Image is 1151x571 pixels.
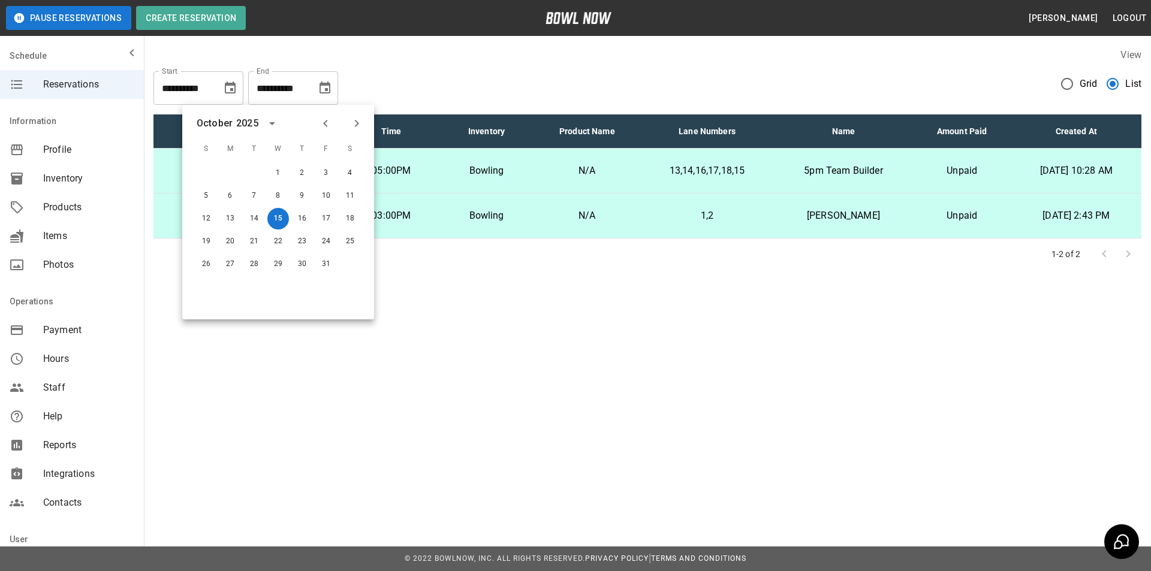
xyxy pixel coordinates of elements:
button: Oct 22, 2025 [267,231,289,252]
button: Oct 20, 2025 [219,231,241,252]
p: Unpaid [923,164,1002,178]
th: Time [344,114,439,149]
button: Oct 14, 2025 [243,208,265,229]
button: Oct 28, 2025 [243,253,265,275]
button: Oct 24, 2025 [315,231,337,252]
button: Oct 9, 2025 [291,185,313,207]
p: 1,2 [650,209,764,223]
button: Pause Reservations [6,6,131,30]
span: Grid [1080,77,1098,91]
button: Oct 1, 2025 [267,162,289,184]
button: Oct 3, 2025 [315,162,337,184]
span: W [267,137,289,161]
button: Oct 12, 2025 [195,208,217,229]
button: Oct 25, 2025 [339,231,361,252]
span: Help [43,409,134,424]
span: Profile [43,143,134,157]
button: Choose date, selected date is Oct 15, 2025 [313,76,337,100]
p: N/A [544,164,631,178]
button: Choose date, selected date is Sep 26, 2025 [218,76,242,100]
button: Oct 5, 2025 [195,185,217,207]
span: M [219,137,241,161]
span: S [339,137,361,161]
p: 1-2 of 2 [1051,248,1080,260]
button: Oct 13, 2025 [219,208,241,229]
th: Check In [153,114,249,149]
span: Integrations [43,467,134,481]
th: Inventory [439,114,534,149]
span: F [315,137,337,161]
button: Oct 11, 2025 [339,185,361,207]
th: Created At [1011,114,1141,149]
button: Oct 18, 2025 [339,208,361,229]
button: Logout [1108,7,1151,29]
p: 05:00PM [353,164,429,178]
th: Product Name [534,114,640,149]
p: 13,14,16,17,18,15 [650,164,764,178]
div: October [197,116,233,131]
button: Oct 29, 2025 [267,253,289,275]
button: Oct 4, 2025 [339,162,361,184]
span: S [195,137,217,161]
button: Oct 8, 2025 [267,185,289,207]
p: [PERSON_NAME] [784,209,903,223]
span: Staff [43,380,134,395]
button: Oct 16, 2025 [291,208,313,229]
button: Oct 23, 2025 [291,231,313,252]
button: Oct 19, 2025 [195,231,217,252]
button: [PERSON_NAME] [1024,7,1102,29]
div: 2025 [236,116,258,131]
th: Amount Paid [913,114,1011,149]
p: Bowling [448,209,525,223]
button: Next month [346,113,367,134]
img: logo [546,12,611,24]
button: Oct 21, 2025 [243,231,265,252]
button: Oct 30, 2025 [291,253,313,275]
span: Photos [43,258,134,272]
span: T [243,137,265,161]
button: Oct 31, 2025 [315,253,337,275]
button: Oct 27, 2025 [219,253,241,275]
button: Oct 2, 2025 [291,162,313,184]
span: © 2022 BowlNow, Inc. All Rights Reserved. [405,554,585,563]
p: Bowling [448,164,525,178]
label: View [1120,49,1141,61]
span: Contacts [43,496,134,510]
button: calendar view is open, switch to year view [262,113,282,134]
button: Oct 6, 2025 [219,185,241,207]
button: Create Reservation [136,6,246,30]
p: N/A [544,209,631,223]
p: [DATE] 10:28 AM [1021,164,1132,178]
th: Lane Numbers [640,114,774,149]
button: Oct 26, 2025 [195,253,217,275]
span: List [1125,77,1141,91]
button: Oct 10, 2025 [315,185,337,207]
button: Oct 17, 2025 [315,208,337,229]
button: Previous month [315,113,336,134]
span: Products [43,200,134,214]
span: Reports [43,438,134,452]
button: Oct 7, 2025 [243,185,265,207]
th: Name [774,114,913,149]
p: [DATE] 2:43 PM [1021,209,1132,223]
a: Terms and Conditions [651,554,746,563]
span: Items [43,229,134,243]
p: 03:00PM [353,209,429,223]
p: Unpaid [923,209,1002,223]
span: Hours [43,352,134,366]
p: 5pm Team Builder [784,164,903,178]
span: T [291,137,313,161]
button: Oct 15, 2025 [267,208,289,229]
span: Payment [43,323,134,337]
span: Reservations [43,77,134,92]
a: Privacy Policy [585,554,649,563]
span: Inventory [43,171,134,186]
